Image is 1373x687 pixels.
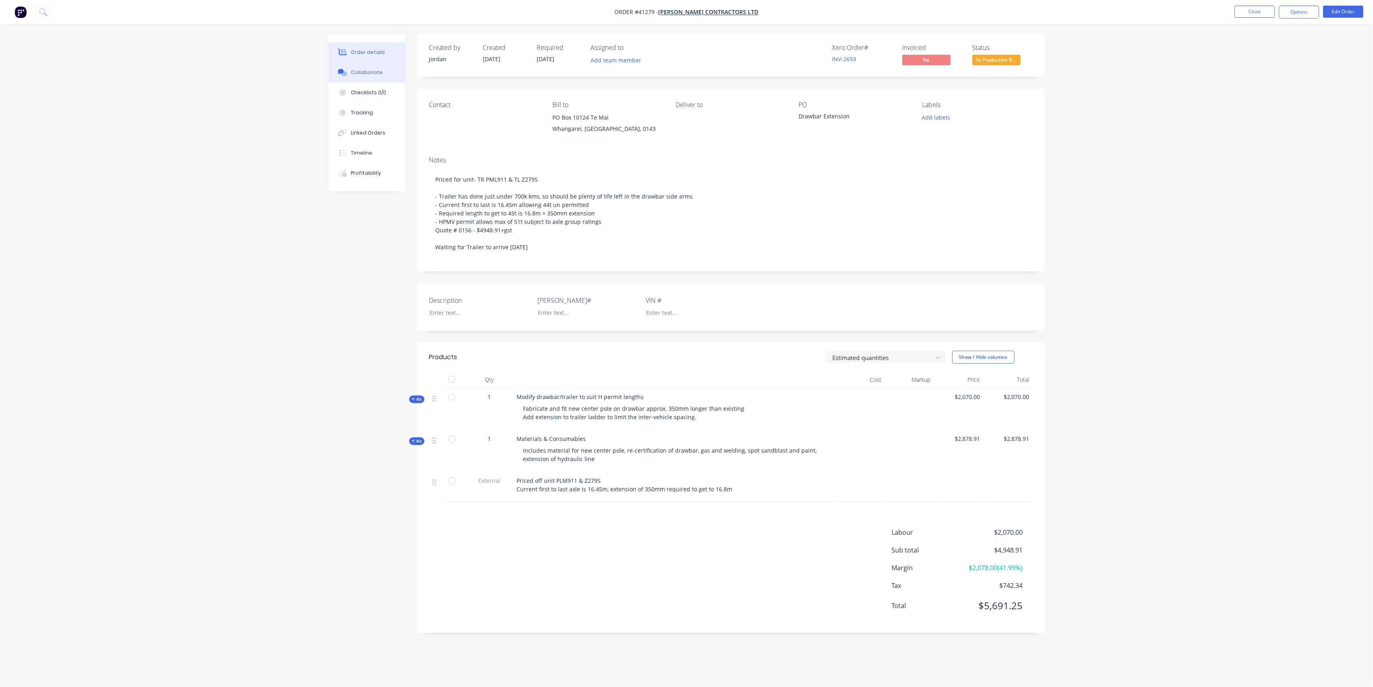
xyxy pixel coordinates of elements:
div: Xero Order # [832,44,893,52]
div: Bill to [552,101,663,109]
button: Timeline [329,143,405,163]
div: Invoiced [902,44,963,52]
div: Linked Orders [351,129,385,137]
button: Options [1279,6,1319,19]
div: Markup [885,372,934,388]
label: Description [429,296,530,305]
button: Tracking [329,103,405,123]
span: Total [892,601,963,610]
div: PO Box 10124 Te MaiWhangarei, [GEOGRAPHIC_DATA], 0143 [552,112,663,138]
span: Fabricate and fit new center pole on drawbar approx. 350mm longer than existing Add extension to ... [523,405,745,421]
div: Jordan [429,55,473,63]
div: Collaborate [351,69,383,76]
button: Order details [329,42,405,62]
div: Cost [836,372,885,388]
button: Linked Orders [329,123,405,143]
label: VIN # [646,296,746,305]
button: Add labels [918,112,955,123]
span: Materials & Consumables [517,435,586,443]
span: $2,070.00 [986,393,1029,401]
span: Kit [412,438,422,444]
div: Notes [429,156,1033,164]
span: $2,878.91 [937,435,980,443]
span: Tax [892,581,963,590]
div: Checklists 0/0 [351,89,386,96]
button: Checklists 0/0 [329,83,405,103]
div: Timeline [351,149,372,157]
span: No [902,55,951,65]
button: In Production R... [972,55,1021,67]
span: Modify drawbar/trailer to suit H permit lengths [517,393,644,401]
div: Created by [429,44,473,52]
button: Profitability [329,163,405,183]
a: INV-2693 [832,55,856,63]
div: Profitability [351,170,381,177]
div: Created [483,44,527,52]
span: $4,948.91 [963,545,1023,555]
span: External [469,476,511,485]
div: Priced for unit- TR PML911 & TL Z279S - Trailer has done just under 700k kms, so should be plenty... [429,167,1033,259]
div: Qty [465,372,514,388]
span: Priced off unit PLM911 & Z279S Current first to last axle is 16.45m, extension of 350mm required ... [517,477,733,493]
span: Includes material for new center pole, re-certification of drawbar, gas and welding, spot sandbla... [523,447,819,463]
div: Whangarei, [GEOGRAPHIC_DATA], 0143 [552,123,663,135]
span: $2,070.00 [963,528,1023,537]
span: Order #41279 - [615,8,659,16]
span: [DATE] [537,55,555,63]
span: Sub total [892,545,963,555]
div: PO [799,101,909,109]
div: Deliver to [675,101,786,109]
span: Kit [412,396,422,402]
img: Factory [14,6,27,18]
button: Kit [409,395,424,403]
div: Required [537,44,581,52]
span: [DATE] [483,55,501,63]
div: PO Box 10124 Te Mai [552,112,663,123]
div: Products [429,352,457,362]
span: $5,691.25 [963,598,1023,613]
span: 1 [488,393,491,401]
div: Status [972,44,1033,52]
span: $2,078.00 ( 41.99 %) [963,563,1023,573]
div: Order details [351,49,385,56]
div: Total [983,372,1033,388]
button: Add team member [586,55,645,66]
label: [PERSON_NAME]# [537,296,638,305]
div: Labels [922,101,1032,109]
span: $742.34 [963,581,1023,590]
button: Collaborate [329,62,405,83]
span: In Production R... [972,55,1021,65]
a: [PERSON_NAME] Contractors Ltd [659,8,759,16]
span: $2,878.91 [986,435,1029,443]
span: Labour [892,528,963,537]
div: Price [934,372,984,388]
span: Margin [892,563,963,573]
div: Contact [429,101,539,109]
div: Tracking [351,109,373,116]
button: Edit Order [1323,6,1363,18]
div: Assigned to [591,44,671,52]
span: $2,070.00 [937,393,980,401]
button: Close [1235,6,1275,18]
div: Drawbar Extension [799,112,900,123]
button: Kit [409,437,424,445]
button: Add team member [591,55,646,66]
span: 1 [488,435,491,443]
button: Show / Hide columns [952,351,1015,364]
